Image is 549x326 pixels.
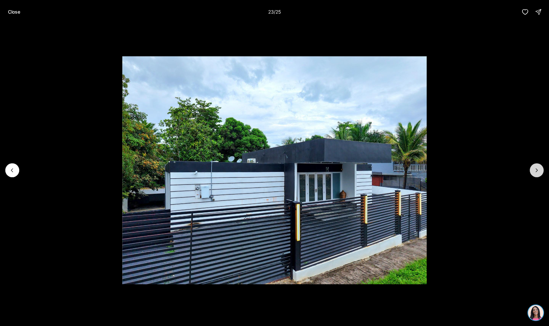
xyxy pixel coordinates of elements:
[4,4,19,19] img: be3d4b55-7850-4bcb-9297-a2f9cd376e78.png
[268,9,281,15] p: 23 / 25
[5,163,19,177] button: Previous slide
[4,5,24,19] button: Close
[530,163,544,177] button: Next slide
[8,9,20,15] p: Close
